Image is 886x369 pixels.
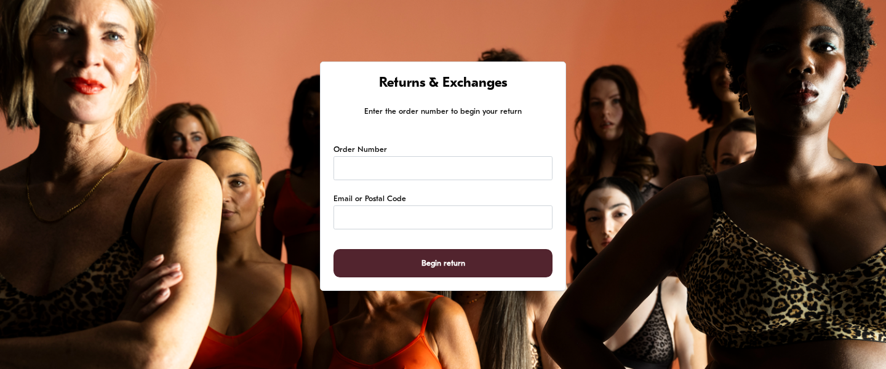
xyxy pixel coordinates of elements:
[333,144,387,156] label: Order Number
[421,250,465,277] span: Begin return
[333,75,553,93] h1: Returns & Exchanges
[333,193,406,205] label: Email or Postal Code
[333,105,553,118] p: Enter the order number to begin your return
[333,249,553,278] button: Begin return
